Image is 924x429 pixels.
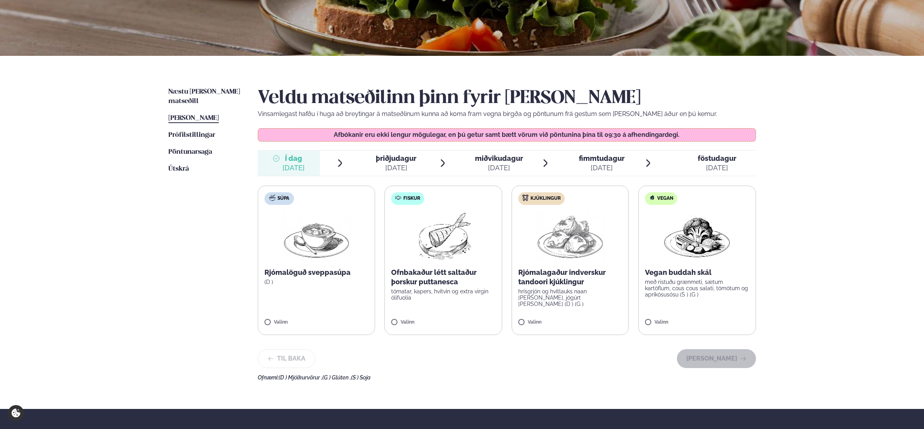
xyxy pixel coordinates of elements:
[579,163,625,173] div: [DATE]
[258,109,756,119] p: Vinsamlegast hafðu í huga að breytingar á matseðlinum kunna að koma fram vegna birgða og pöntunum...
[168,131,215,140] a: Prófílstillingar
[645,279,749,298] p: með ristuðu grænmeti, sætum kartöflum, cous cous salati, tómötum og apríkósusósu (S ) (G )
[277,195,289,202] span: Súpa
[168,88,240,105] span: Næstu [PERSON_NAME] matseðill
[403,195,420,202] span: Fiskur
[391,268,495,287] p: Ofnbakaður létt saltaður þorskur puttanesca
[258,374,756,381] div: Ofnæmi:
[282,211,351,261] img: Soup.png
[168,166,189,172] span: Útskrá
[698,163,736,173] div: [DATE]
[408,211,478,261] img: Fish.png
[698,154,736,162] span: föstudagur
[258,349,315,368] button: Til baka
[677,349,756,368] button: [PERSON_NAME]
[266,132,748,138] p: Afbókanir eru ekki lengur mögulegar, en þú getur samt bætt vörum við pöntunina þína til 09:30 á a...
[662,211,732,261] img: Vegan.png
[264,268,369,277] p: Rjómalöguð sveppasúpa
[376,154,416,162] span: þriðjudagur
[536,211,605,261] img: Chicken-thighs.png
[579,154,625,162] span: fimmtudagur
[264,279,369,285] p: (D )
[395,195,401,201] img: fish.svg
[391,288,495,301] p: tómatar, kapers, hvítvín og extra virgin ólífuolía
[168,147,212,157] a: Pöntunarsaga
[530,195,561,202] span: Kjúklingur
[168,115,219,122] span: [PERSON_NAME]
[168,114,219,123] a: [PERSON_NAME]
[258,87,756,109] h2: Veldu matseðilinn þinn fyrir [PERSON_NAME]
[269,195,275,201] img: soup.svg
[283,154,305,163] span: Í dag
[649,195,655,201] img: Vegan.svg
[657,195,673,202] span: Vegan
[168,87,242,106] a: Næstu [PERSON_NAME] matseðill
[283,163,305,173] div: [DATE]
[322,374,351,381] span: (G ) Glúten ,
[518,288,623,307] p: hrísgrjón og hvítlauks naan [PERSON_NAME], jógúrt [PERSON_NAME] (D ) (G )
[168,164,189,174] a: Útskrá
[351,374,371,381] span: (S ) Soja
[475,163,523,173] div: [DATE]
[168,132,215,138] span: Prófílstillingar
[522,195,529,201] img: chicken.svg
[8,405,24,421] a: Cookie settings
[475,154,523,162] span: miðvikudagur
[376,163,416,173] div: [DATE]
[645,268,749,277] p: Vegan buddah skál
[279,374,322,381] span: (D ) Mjólkurvörur ,
[518,268,623,287] p: Rjómalagaður indverskur tandoori kjúklingur
[168,149,212,155] span: Pöntunarsaga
